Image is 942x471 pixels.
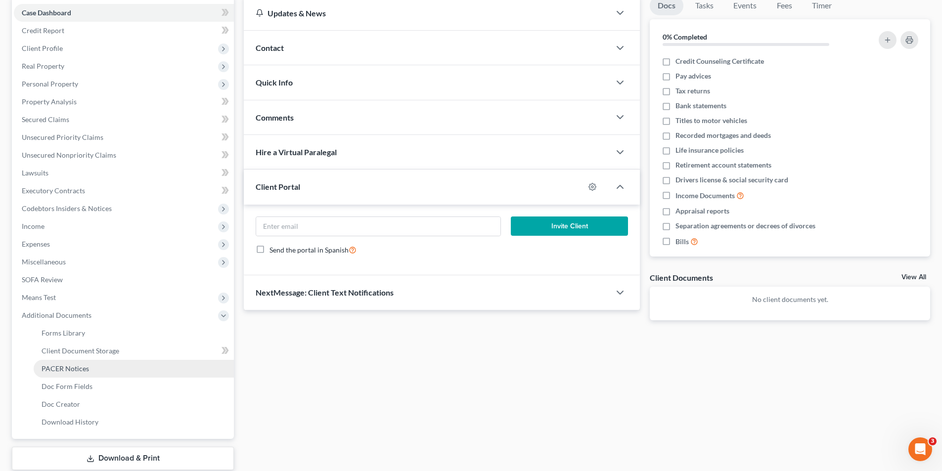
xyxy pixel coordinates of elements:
span: Codebtors Insiders & Notices [22,204,112,213]
a: Download & Print [12,447,234,470]
span: Secured Claims [22,115,69,124]
a: Doc Form Fields [34,378,234,395]
a: Client Document Storage [34,342,234,360]
p: No client documents yet. [658,295,922,304]
iframe: Intercom live chat [908,437,932,461]
span: 3 [929,437,937,445]
span: Property Analysis [22,97,77,106]
a: Unsecured Nonpriority Claims [14,146,234,164]
span: Comments [256,113,294,122]
span: Appraisal reports [675,206,729,216]
a: Property Analysis [14,93,234,111]
button: Invite Client [511,216,628,236]
a: Case Dashboard [14,4,234,22]
span: Means Test [22,293,56,301]
span: SOFA Review [22,275,63,284]
span: Pay advices [675,71,711,81]
span: Doc Form Fields [42,382,92,390]
span: Miscellaneous [22,257,66,266]
a: Download History [34,413,234,431]
span: Income [22,222,45,230]
span: Quick Info [256,78,293,87]
a: SOFA Review [14,271,234,289]
span: Recorded mortgages and deeds [675,130,771,140]
span: Lawsuits [22,169,48,177]
span: Titles to motor vehicles [675,116,747,126]
span: Forms Library [42,329,85,337]
input: Enter email [256,217,500,236]
span: Credit Counseling Certificate [675,56,764,66]
a: Secured Claims [14,111,234,128]
div: Updates & News [256,8,598,18]
span: Expenses [22,240,50,248]
span: Hire a Virtual Paralegal [256,147,337,157]
a: View All [901,274,926,281]
span: Life insurance policies [675,145,744,155]
span: NextMessage: Client Text Notifications [256,288,394,297]
a: Unsecured Priority Claims [14,128,234,146]
span: Doc Creator [42,400,80,408]
a: Forms Library [34,324,234,342]
a: Lawsuits [14,164,234,182]
strong: 0% Completed [663,33,707,41]
span: Drivers license & social security card [675,175,788,185]
span: PACER Notices [42,364,89,373]
span: Retirement account statements [675,160,771,170]
span: Unsecured Nonpriority Claims [22,151,116,159]
span: Additional Documents [22,311,91,319]
span: Credit Report [22,26,64,35]
span: Tax returns [675,86,710,96]
span: Separation agreements or decrees of divorces [675,221,815,231]
a: Credit Report [14,22,234,40]
a: PACER Notices [34,360,234,378]
span: Personal Property [22,80,78,88]
span: Download History [42,418,98,426]
span: Real Property [22,62,64,70]
span: Income Documents [675,191,735,201]
a: Doc Creator [34,395,234,413]
a: Executory Contracts [14,182,234,200]
span: Unsecured Priority Claims [22,133,103,141]
span: Bank statements [675,101,726,111]
span: Send the portal in Spanish [269,246,349,254]
div: Client Documents [650,272,713,283]
span: Case Dashboard [22,8,71,17]
span: Client Portal [256,182,300,191]
span: Contact [256,43,284,52]
span: Executory Contracts [22,186,85,195]
span: Client Profile [22,44,63,52]
span: Client Document Storage [42,346,119,355]
span: Bills [675,237,689,247]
